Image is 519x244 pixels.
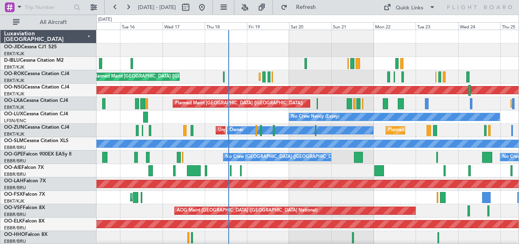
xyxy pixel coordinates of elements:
[4,165,44,170] a: OO-AIEFalcon 7X
[98,16,112,23] div: [DATE]
[4,212,26,218] a: EBBR/BRU
[416,22,458,30] div: Tue 23
[229,124,243,136] div: Owner
[4,219,22,224] span: OO-ELK
[458,22,500,30] div: Wed 24
[4,225,26,231] a: EBBR/BRU
[4,179,46,184] a: OO-LAHFalcon 7X
[4,125,69,130] a: OO-ZUNCessna Citation CJ4
[21,19,86,25] span: All Aircraft
[138,4,176,11] span: [DATE] - [DATE]
[4,118,26,124] a: LFSN/ENC
[4,232,47,237] a: OO-HHOFalcon 8X
[247,22,289,30] div: Fri 19
[4,98,23,103] span: OO-LXA
[380,1,440,14] button: Quick Links
[373,22,416,30] div: Mon 22
[4,58,20,63] span: D-IBLU
[4,58,64,63] a: D-IBLUCessna Citation M2
[25,1,71,13] input: Trip Number
[4,85,69,90] a: OO-NSGCessna Citation CJ4
[4,45,21,50] span: OO-JID
[4,205,23,210] span: OO-VSF
[4,45,57,50] a: OO-JIDCessna CJ1 525
[4,112,68,117] a: OO-LUXCessna Citation CJ4
[4,232,25,237] span: OO-HHO
[4,91,24,97] a: EBKT/KJK
[4,165,21,170] span: OO-AIE
[4,138,24,143] span: OO-SLM
[205,22,247,30] div: Thu 18
[291,111,339,123] div: No Crew Nancy (Essey)
[4,145,26,151] a: EBBR/BRU
[4,152,23,157] span: OO-GPE
[4,104,24,110] a: EBKT/KJK
[388,124,483,136] div: Planned Maint Kortrijk-[GEOGRAPHIC_DATA]
[4,158,26,164] a: EBBR/BRU
[4,192,23,197] span: OO-FSX
[331,22,373,30] div: Sun 21
[289,22,331,30] div: Sat 20
[4,131,24,137] a: EBKT/KJK
[177,205,317,217] div: AOG Maint [GEOGRAPHIC_DATA] ([GEOGRAPHIC_DATA] National)
[289,4,323,10] span: Refresh
[218,124,349,136] div: Unplanned Maint [GEOGRAPHIC_DATA]-[GEOGRAPHIC_DATA]
[163,22,205,30] div: Wed 17
[4,152,71,157] a: OO-GPEFalcon 900EX EASy II
[4,51,24,57] a: EBKT/KJK
[4,185,26,191] a: EBBR/BRU
[4,85,24,90] span: OO-NSG
[4,71,69,76] a: OO-ROKCessna Citation CJ4
[225,151,361,163] div: No Crew [GEOGRAPHIC_DATA] ([GEOGRAPHIC_DATA] National)
[4,138,69,143] a: OO-SLMCessna Citation XLS
[4,71,24,76] span: OO-ROK
[4,219,45,224] a: OO-ELKFalcon 8X
[4,98,68,103] a: OO-LXACessna Citation CJ4
[4,64,24,70] a: EBKT/KJK
[4,192,45,197] a: OO-FSXFalcon 7X
[4,78,24,84] a: EBKT/KJK
[4,198,24,204] a: EBKT/KJK
[78,22,120,30] div: Mon 15
[93,71,221,83] div: Planned Maint [GEOGRAPHIC_DATA] ([GEOGRAPHIC_DATA])
[277,1,326,14] button: Refresh
[9,16,88,29] button: All Aircraft
[4,179,24,184] span: OO-LAH
[396,4,423,12] div: Quick Links
[4,112,23,117] span: OO-LUX
[4,171,26,177] a: EBBR/BRU
[120,22,162,30] div: Tue 16
[4,205,45,210] a: OO-VSFFalcon 8X
[175,97,303,110] div: Planned Maint [GEOGRAPHIC_DATA] ([GEOGRAPHIC_DATA])
[4,125,24,130] span: OO-ZUN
